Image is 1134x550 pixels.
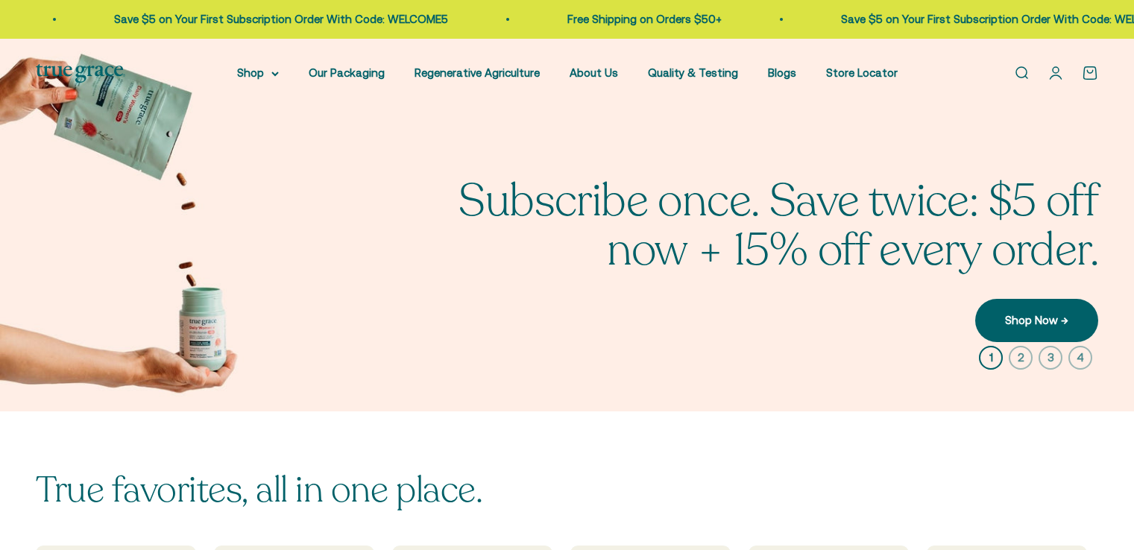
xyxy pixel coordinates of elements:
[1068,346,1092,370] button: 4
[459,171,1098,281] split-lines: Subscribe once. Save twice: $5 off now + 15% off every order.
[1039,346,1062,370] button: 3
[975,299,1098,342] a: Shop Now →
[979,346,1003,370] button: 1
[309,66,385,79] a: Our Packaging
[768,66,796,79] a: Blogs
[648,66,738,79] a: Quality & Testing
[1009,346,1033,370] button: 2
[237,64,279,82] summary: Shop
[570,66,618,79] a: About Us
[545,13,699,25] a: Free Shipping on Orders $50+
[826,66,898,79] a: Store Locator
[92,10,426,28] p: Save $5 on Your First Subscription Order With Code: WELCOME5
[415,66,540,79] a: Regenerative Agriculture
[36,466,482,514] split-lines: True favorites, all in one place.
